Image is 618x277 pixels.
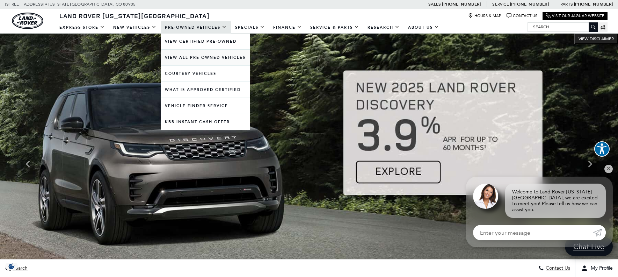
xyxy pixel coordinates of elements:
[109,21,161,34] a: New Vehicles
[505,184,606,218] div: Welcome to Land Rover [US_STATE][GEOGRAPHIC_DATA], we are excited to meet you! Please tell us how...
[594,141,610,158] aside: Accessibility Help Desk
[161,66,250,81] a: Courtesy Vehicles
[55,21,109,34] a: EXPRESS STORE
[3,263,20,270] img: Opt-Out Icon
[55,12,214,20] a: Land Rover [US_STATE][GEOGRAPHIC_DATA]
[546,13,604,19] a: Visit Our Jaguar Website
[306,21,363,34] a: Service & Parts
[404,21,443,34] a: About Us
[161,50,250,65] a: View All Pre-Owned Vehicles
[161,114,250,130] a: KBB Instant Cash Offer
[544,265,570,271] span: Contact Us
[55,21,443,34] nav: Main Navigation
[161,34,250,49] a: View Certified Pre-Owned
[363,21,404,34] a: Research
[507,13,537,19] a: Contact Us
[579,36,614,42] span: VIEW DISCLAIMER
[576,260,618,277] button: Open user profile menu
[442,1,481,7] a: [PHONE_NUMBER]
[574,34,618,44] button: VIEW DISCLAIMER
[468,13,501,19] a: Hours & Map
[231,21,269,34] a: Specials
[473,184,498,209] img: Agent profile photo
[560,2,573,7] span: Parts
[588,265,613,271] span: My Profile
[583,154,597,175] div: Next
[528,23,598,31] input: Search
[593,225,606,240] a: Submit
[428,2,441,7] span: Sales
[510,1,549,7] a: [PHONE_NUMBER]
[12,13,43,29] img: Land Rover
[5,2,136,7] a: [STREET_ADDRESS] • [US_STATE][GEOGRAPHIC_DATA], CO 80905
[161,82,250,98] a: What Is Approved Certified
[161,98,250,114] a: Vehicle Finder Service
[161,21,231,34] a: Pre-Owned Vehicles
[492,2,509,7] span: Service
[3,263,20,270] section: Click to Open Cookie Consent Modal
[574,1,613,7] a: [PHONE_NUMBER]
[269,21,306,34] a: Finance
[12,13,43,29] a: land-rover
[473,225,593,240] input: Enter your message
[21,154,35,175] div: Previous
[594,141,610,157] button: Explore your accessibility options
[59,12,210,20] span: Land Rover [US_STATE][GEOGRAPHIC_DATA]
